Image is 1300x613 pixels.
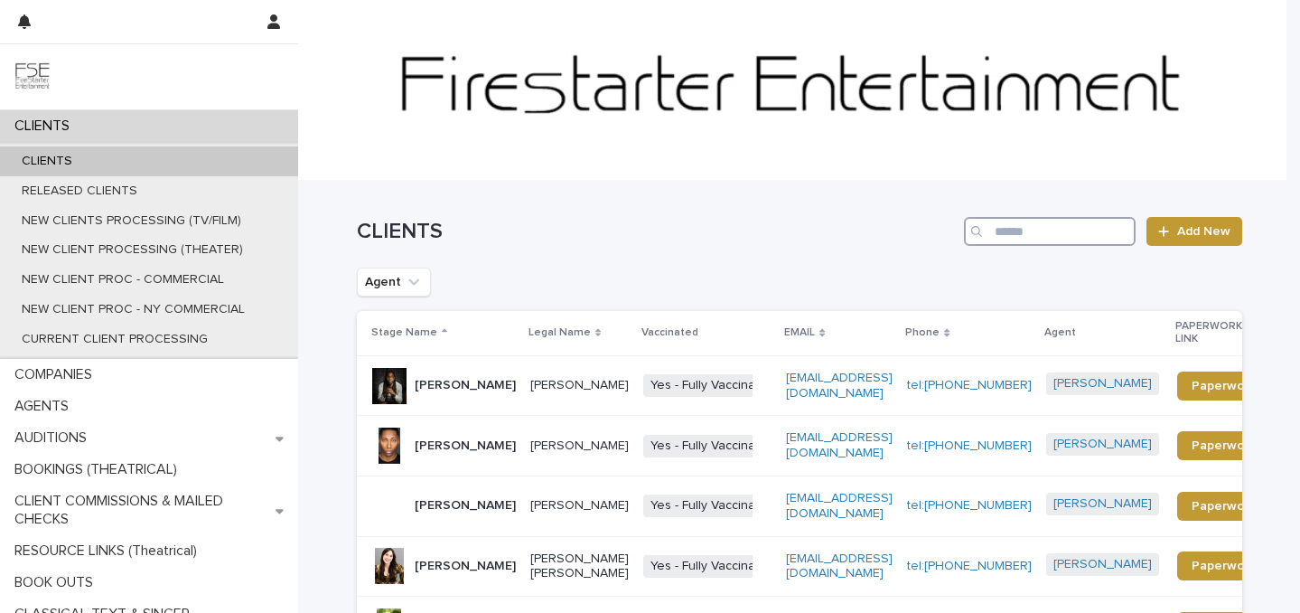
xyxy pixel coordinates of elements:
[786,431,893,459] a: [EMAIL_ADDRESS][DOMAIN_NAME]
[415,498,516,514] p: [PERSON_NAME]
[964,217,1136,246] input: Search
[643,495,781,517] span: Yes - Fully Vaccinated
[907,439,1032,452] a: tel:[PHONE_NUMBER]
[786,372,893,400] a: [EMAIL_ADDRESS][DOMAIN_NAME]
[14,59,51,95] img: 9JgRvJ3ETPGCJDhvPVA5
[784,323,815,343] p: EMAIL
[1044,323,1076,343] p: Agent
[643,555,781,578] span: Yes - Fully Vaccinated
[1177,492,1270,521] a: Paperwork
[7,272,238,288] p: NEW CLIENT PROC - COMMERCIAL
[415,559,516,574] p: [PERSON_NAME]
[530,498,629,514] p: [PERSON_NAME]
[7,332,222,347] p: CURRENT CLIENT PROCESSING
[7,184,152,199] p: RELEASED CLIENTS
[357,476,1300,536] tr: [PERSON_NAME][PERSON_NAME]Yes - Fully Vaccinated[EMAIL_ADDRESS][DOMAIN_NAME]tel:[PHONE_NUMBER][PE...
[530,552,629,582] p: [PERSON_NAME] [PERSON_NAME]
[371,323,437,343] p: Stage Name
[1053,376,1152,391] a: [PERSON_NAME]
[530,439,629,454] p: [PERSON_NAME]
[1053,557,1152,572] a: [PERSON_NAME]
[1146,217,1241,246] a: Add New
[357,219,958,245] h1: CLIENTS
[357,268,431,297] button: Agent
[7,429,101,447] p: AUDITIONS
[1053,437,1152,452] a: [PERSON_NAME]
[1175,316,1260,350] p: PAPERWORK LINK
[905,323,940,343] p: Phone
[7,118,84,135] p: CLIENTS
[357,355,1300,416] tr: [PERSON_NAME][PERSON_NAME]Yes - Fully Vaccinated[EMAIL_ADDRESS][DOMAIN_NAME]tel:[PHONE_NUMBER][PE...
[1192,560,1256,572] span: Paperwork
[415,378,516,393] p: [PERSON_NAME]
[907,499,1032,512] a: tel:[PHONE_NUMBER]
[7,461,192,478] p: BOOKINGS (THEATRICAL)
[357,416,1300,476] tr: [PERSON_NAME][PERSON_NAME]Yes - Fully Vaccinated[EMAIL_ADDRESS][DOMAIN_NAME]tel:[PHONE_NUMBER][PE...
[7,542,211,560] p: RESOURCE LINKS (Theatrical)
[7,242,257,258] p: NEW CLIENT PROCESSING (THEATER)
[1177,552,1270,580] a: Paperwork
[415,439,516,454] p: [PERSON_NAME]
[357,536,1300,597] tr: [PERSON_NAME][PERSON_NAME] [PERSON_NAME]Yes - Fully Vaccinated[EMAIL_ADDRESS][DOMAIN_NAME]tel:[PH...
[7,302,259,317] p: NEW CLIENT PROC - NY COMMERCIAL
[643,435,781,457] span: Yes - Fully Vaccinated
[1177,225,1230,238] span: Add New
[528,323,591,343] p: Legal Name
[7,398,83,415] p: AGENTS
[7,213,256,229] p: NEW CLIENTS PROCESSING (TV/FILM)
[1053,496,1152,512] a: [PERSON_NAME]
[786,552,893,580] a: [EMAIL_ADDRESS][DOMAIN_NAME]
[643,374,781,397] span: Yes - Fully Vaccinated
[530,378,629,393] p: [PERSON_NAME]
[1192,380,1256,392] span: Paperwork
[1177,372,1270,401] a: Paperwork
[641,323,698,343] p: Vaccinated
[1192,439,1256,452] span: Paperwork
[907,379,1032,391] a: tel:[PHONE_NUMBER]
[7,154,87,169] p: CLIENTS
[1177,431,1270,460] a: Paperwork
[7,574,108,591] p: BOOK OUTS
[907,560,1032,572] a: tel:[PHONE_NUMBER]
[7,366,107,383] p: COMPANIES
[786,492,893,520] a: [EMAIL_ADDRESS][DOMAIN_NAME]
[7,493,276,527] p: CLIENT COMMISSIONS & MAILED CHECKS
[1192,500,1256,513] span: Paperwork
